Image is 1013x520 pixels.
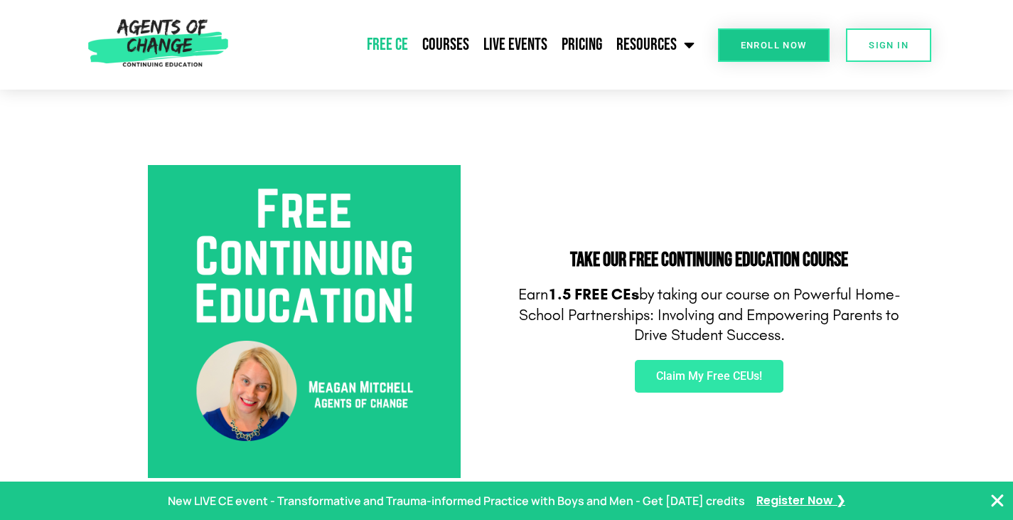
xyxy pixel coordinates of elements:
[656,371,762,382] span: Claim My Free CEUs!
[741,41,807,50] span: Enroll Now
[846,28,931,62] a: SIGN IN
[756,491,845,511] a: Register Now ❯
[609,27,702,63] a: Resources
[476,27,554,63] a: Live Events
[548,285,639,304] b: 1.5 FREE CEs
[635,360,783,393] a: Claim My Free CEUs!
[168,491,745,511] p: New LIVE CE event - Transformative and Trauma-informed Practice with Boys and Men - Get [DATE] cr...
[415,27,476,63] a: Courses
[869,41,909,50] span: SIGN IN
[554,27,609,63] a: Pricing
[360,27,415,63] a: Free CE
[235,27,702,63] nav: Menu
[718,28,830,62] a: Enroll Now
[514,250,905,270] h2: Take Our FREE Continuing Education Course
[989,492,1006,509] button: Close Banner
[514,285,905,346] p: Earn by taking our course on Powerful Home-School Partnerships: Involving and Empowering Parents ...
